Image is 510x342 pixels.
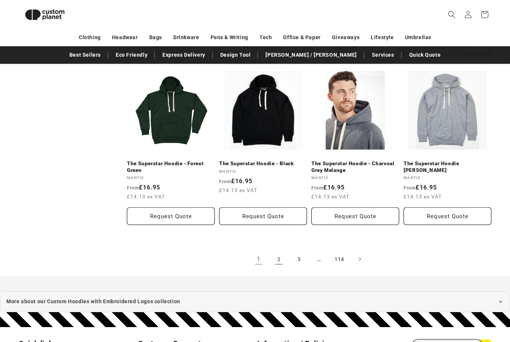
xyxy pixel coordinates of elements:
a: Design Tool [217,48,255,62]
iframe: Chat Widget [382,261,510,342]
img: Custom Planet [19,3,71,26]
a: Eco Friendly [112,48,151,62]
a: Best Sellers [66,48,105,62]
span: … [311,251,327,267]
a: Page 1 [251,251,267,267]
button: Request Quote [127,207,215,225]
a: Services [368,48,398,62]
a: Lifestyle [371,31,394,44]
a: Tech [259,31,272,44]
a: Office & Paper [283,31,320,44]
a: Pens & Writing [211,31,248,44]
a: The Superstar Hoodie - Forest Green [127,160,215,173]
a: Giveaways [332,31,360,44]
a: Page 114 [331,251,348,267]
button: Request Quote [219,207,307,225]
a: The Superstar Hoodie [PERSON_NAME] [404,160,491,173]
button: Request Quote [404,207,491,225]
a: The Superstar Hoodie - Black [219,160,307,167]
a: Clothing [79,31,101,44]
a: Page 2 [271,251,287,267]
a: Quick Quote [405,48,445,62]
a: The Superstar Hoodie - Charcoal Grey Melange [311,160,399,173]
nav: Pagination [127,251,491,267]
a: Drinkware [173,31,199,44]
a: Bags [149,31,162,44]
summary: Search [444,6,460,23]
a: Umbrellas [405,31,431,44]
a: [PERSON_NAME] / [PERSON_NAME] [262,48,360,62]
span: More about our Custom Hoodies with Embroidered Logos collection [6,297,180,306]
a: Headwear [112,31,138,44]
button: Request Quote [311,207,399,225]
a: Page 3 [291,251,307,267]
a: Express Delivery [159,48,209,62]
a: Next page [351,251,368,267]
